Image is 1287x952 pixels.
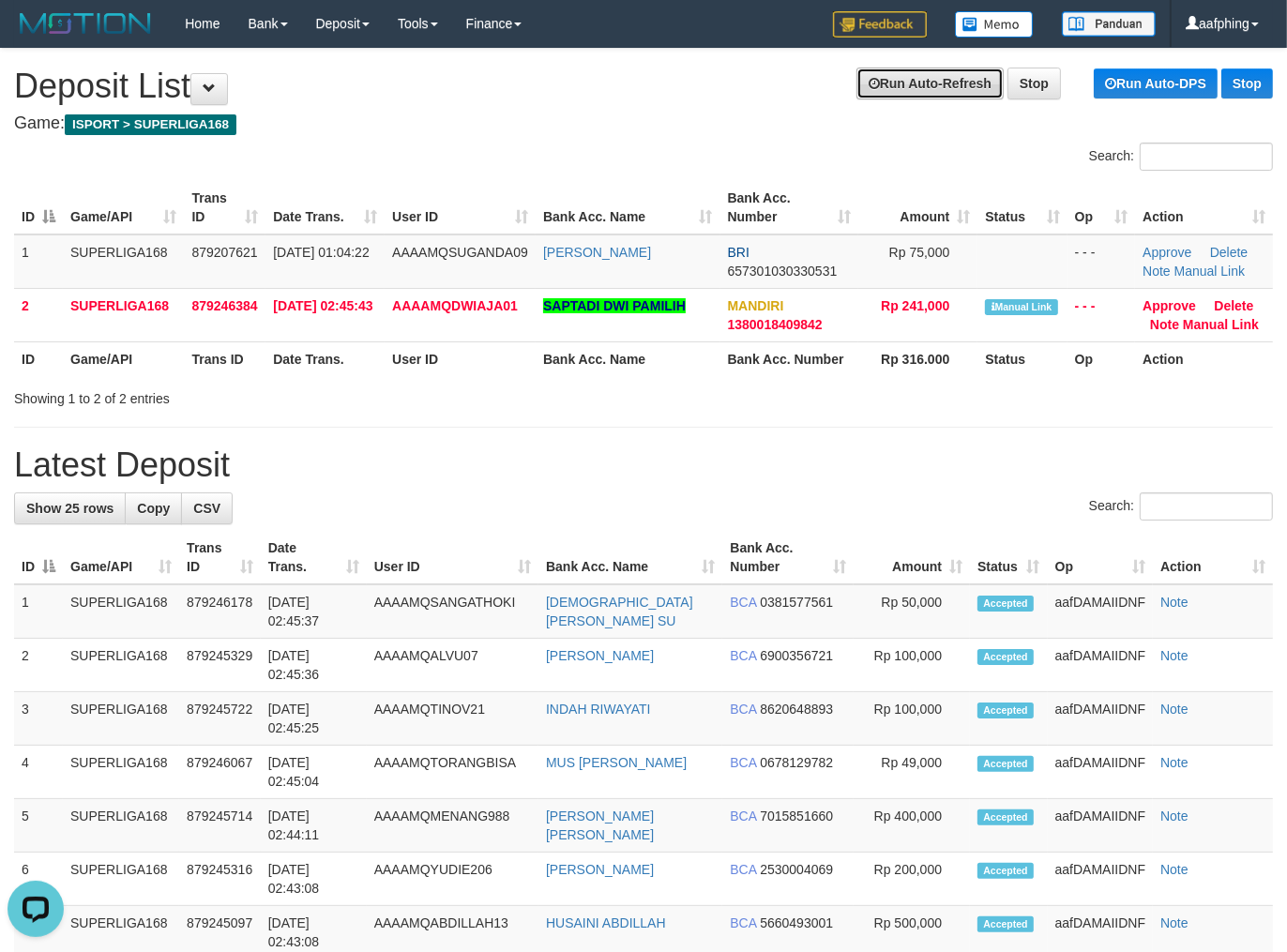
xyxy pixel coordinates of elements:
[14,853,63,906] td: 6
[184,341,265,376] th: Trans ID
[730,915,756,930] span: BCA
[14,531,63,584] th: ID: activate to sort column descending
[367,584,538,639] td: AAAAMQSANGATHOKI
[1143,245,1191,260] a: Approve
[1067,181,1136,234] th: Op: activate to sort column ascending
[760,595,833,610] span: Copy 0381577561 to clipboard
[179,746,261,799] td: 879246067
[191,245,257,260] span: 879207621
[728,317,823,332] span: Copy 1380018409842 to clipboard
[760,862,833,877] span: Copy 2530004069 to clipboard
[1160,862,1189,877] a: Note
[1143,298,1196,313] a: Approve
[536,341,720,376] th: Bank Acc. Name
[63,288,184,341] td: SUPERLIGA168
[546,648,654,663] a: [PERSON_NAME]
[985,299,1057,315] span: Manually Linked
[543,245,651,260] a: [PERSON_NAME]
[760,702,833,717] span: Copy 8620648893 to clipboard
[546,808,654,842] a: [PERSON_NAME] [PERSON_NAME]
[63,234,184,289] td: SUPERLIGA168
[179,584,261,639] td: 879246178
[730,648,756,663] span: BCA
[14,114,1273,133] h4: Game:
[1160,702,1189,717] a: Note
[63,584,179,639] td: SUPERLIGA168
[858,181,977,234] th: Amount: activate to sort column ascending
[63,181,184,234] th: Game/API: activate to sort column ascending
[546,595,693,628] a: [DEMOGRAPHIC_DATA][PERSON_NAME] SU
[261,639,367,692] td: [DATE] 02:45:36
[14,382,522,408] div: Showing 1 to 2 of 2 entries
[1067,288,1136,341] td: - - -
[538,531,722,584] th: Bank Acc. Name: activate to sort column ascending
[546,915,666,930] a: HUSAINI ABDILLAH
[26,501,114,516] span: Show 25 rows
[546,862,654,877] a: [PERSON_NAME]
[65,114,236,135] span: ISPORT > SUPERLIGA168
[14,341,63,376] th: ID
[1007,68,1061,99] a: Stop
[854,531,970,584] th: Amount: activate to sort column ascending
[854,746,970,799] td: Rp 49,000
[722,531,853,584] th: Bank Acc. Number: activate to sort column ascending
[265,181,385,234] th: Date Trans.: activate to sort column ascending
[1140,143,1273,171] input: Search:
[1048,531,1153,584] th: Op: activate to sort column ascending
[728,298,784,313] span: MANDIRI
[1067,234,1136,289] td: - - -
[261,746,367,799] td: [DATE] 02:45:04
[728,245,749,260] span: BRI
[179,853,261,906] td: 879245316
[1160,755,1189,770] a: Note
[858,341,977,376] th: Rp 316.000
[367,853,538,906] td: AAAAMQYUDIE206
[14,288,63,341] td: 2
[261,531,367,584] th: Date Trans.: activate to sort column ascending
[970,531,1048,584] th: Status: activate to sort column ascending
[1140,492,1273,521] input: Search:
[720,341,859,376] th: Bank Acc. Number
[392,245,528,260] span: AAAAMQSUGANDA09
[720,181,859,234] th: Bank Acc. Number: activate to sort column ascending
[977,809,1034,825] span: Accepted
[63,799,179,853] td: SUPERLIGA168
[265,341,385,376] th: Date Trans.
[367,799,538,853] td: AAAAMQMENANG988
[977,916,1034,932] span: Accepted
[14,234,63,289] td: 1
[730,755,756,770] span: BCA
[1048,799,1153,853] td: aafDAMAIIDNF
[63,746,179,799] td: SUPERLIGA168
[273,245,369,260] span: [DATE] 01:04:22
[728,264,838,279] span: Copy 657301030330531 to clipboard
[14,799,63,853] td: 5
[179,531,261,584] th: Trans ID: activate to sort column ascending
[955,11,1034,38] img: Button%20Memo.svg
[1062,11,1156,37] img: panduan.png
[184,181,265,234] th: Trans ID: activate to sort column ascending
[854,639,970,692] td: Rp 100,000
[1048,746,1153,799] td: aafDAMAIIDNF
[63,692,179,746] td: SUPERLIGA168
[14,692,63,746] td: 3
[854,584,970,639] td: Rp 50,000
[760,755,833,770] span: Copy 0678129782 to clipboard
[543,298,686,313] a: SAPTADI DWI PAMILIH
[179,692,261,746] td: 879245722
[730,862,756,877] span: BCA
[730,702,756,717] span: BCA
[63,531,179,584] th: Game/API: activate to sort column ascending
[179,799,261,853] td: 879245714
[261,584,367,639] td: [DATE] 02:45:37
[854,853,970,906] td: Rp 200,000
[977,703,1034,718] span: Accepted
[977,341,1067,376] th: Status
[1135,181,1273,234] th: Action: activate to sort column ascending
[125,492,182,524] a: Copy
[8,8,64,64] button: Open LiveChat chat widget
[261,799,367,853] td: [DATE] 02:44:11
[1160,808,1189,824] a: Note
[261,692,367,746] td: [DATE] 02:45:25
[14,181,63,234] th: ID: activate to sort column descending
